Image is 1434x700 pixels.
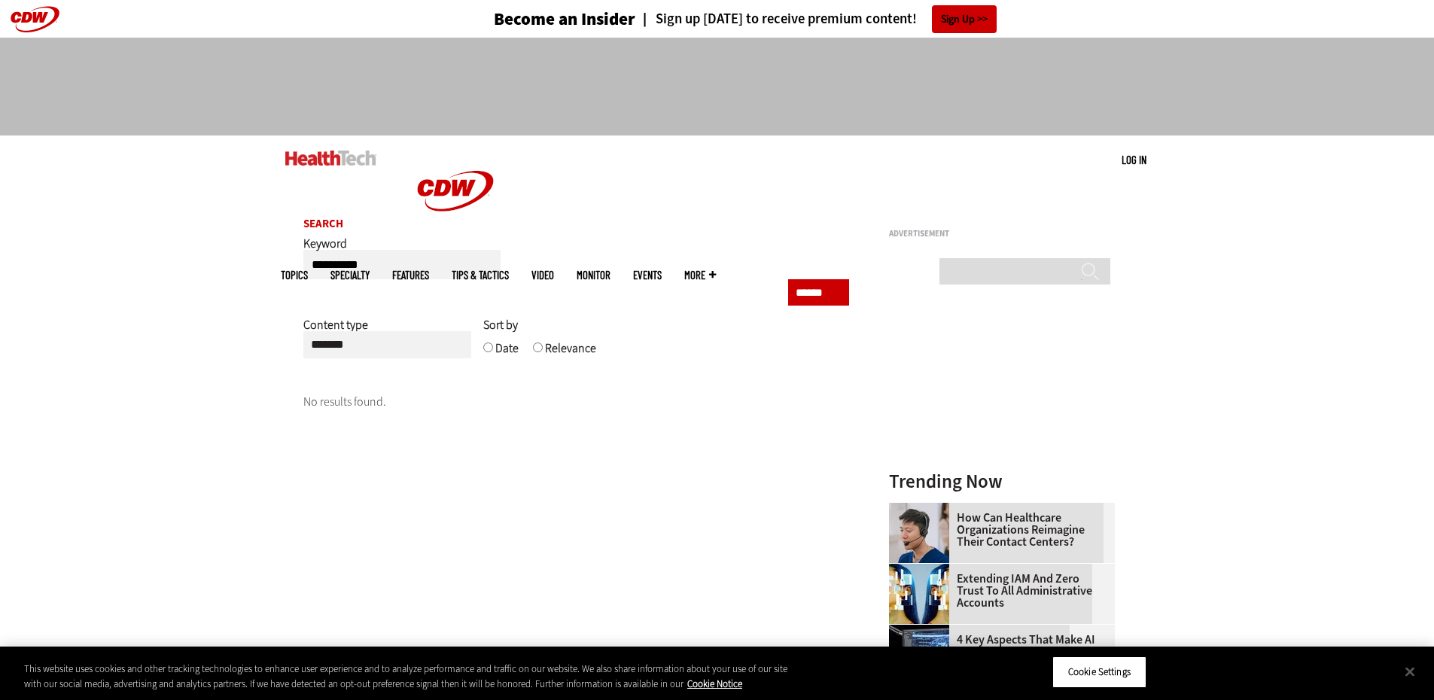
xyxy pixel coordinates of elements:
[687,677,742,690] a: More information about your privacy
[545,340,596,367] label: Relevance
[437,11,635,28] a: Become an Insider
[24,662,789,691] div: This website uses cookies and other tracking technologies to enhance user experience and to analy...
[399,135,512,247] img: Home
[483,317,518,333] span: Sort by
[889,472,1115,491] h3: Trending Now
[889,503,949,563] img: Healthcare contact center
[392,269,429,281] a: Features
[399,235,512,251] a: CDW
[635,12,917,26] a: Sign up [DATE] to receive premium content!
[889,564,949,624] img: abstract image of woman with pixelated face
[303,317,368,344] label: Content type
[1122,152,1146,168] div: User menu
[932,5,997,33] a: Sign Up
[889,573,1106,609] a: Extending IAM and Zero Trust to All Administrative Accounts
[889,503,957,515] a: Healthcare contact center
[452,269,509,281] a: Tips & Tactics
[285,151,376,166] img: Home
[577,269,610,281] a: MonITor
[889,625,957,637] a: Desktop monitor with brain AI concept
[495,340,519,367] label: Date
[684,269,716,281] span: More
[531,269,554,281] a: Video
[281,269,308,281] span: Topics
[889,512,1106,548] a: How Can Healthcare Organizations Reimagine Their Contact Centers?
[889,244,1115,432] iframe: advertisement
[889,625,949,685] img: Desktop monitor with brain AI concept
[889,564,957,576] a: abstract image of woman with pixelated face
[1052,656,1146,688] button: Cookie Settings
[494,11,635,28] h3: Become an Insider
[330,269,370,281] span: Specialty
[303,392,850,412] p: No results found.
[633,269,662,281] a: Events
[443,53,991,120] iframe: advertisement
[1122,153,1146,166] a: Log in
[889,634,1106,670] a: 4 Key Aspects That Make AI PCs Attractive to Healthcare Workers
[1393,655,1426,688] button: Close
